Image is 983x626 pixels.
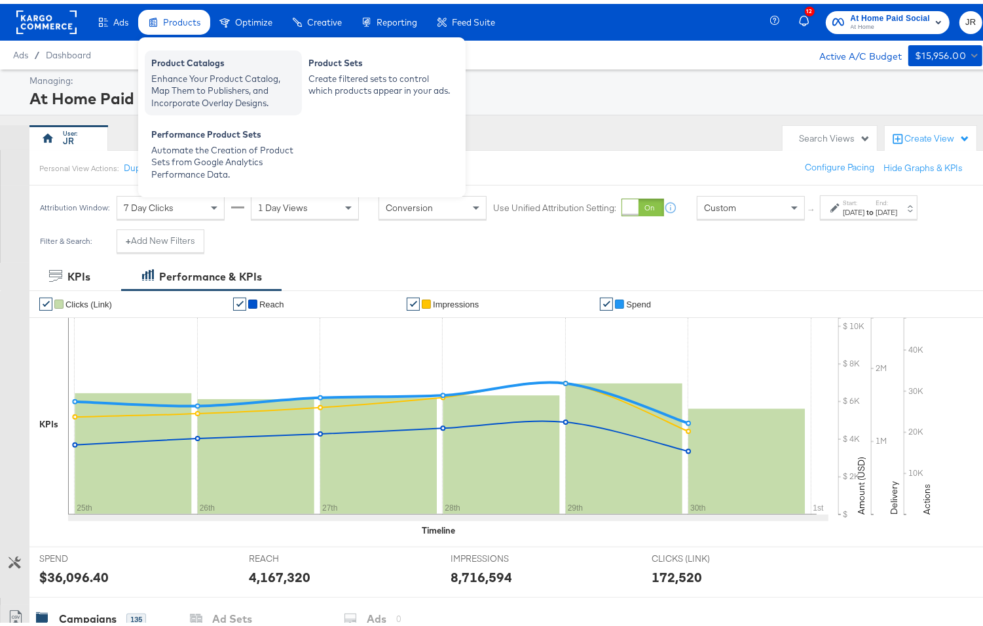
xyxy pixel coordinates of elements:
[126,231,131,243] strong: +
[851,18,930,29] span: At Home
[29,71,979,83] div: Managing:
[796,152,883,176] button: Configure Pacing
[876,203,897,214] div: [DATE]
[888,477,900,511] text: Delivery
[39,414,58,427] div: KPIs
[39,294,52,307] a: ✔
[600,294,613,307] a: ✔
[159,265,262,281] div: Performance & KPIs
[826,7,950,30] button: At Home Paid SocialAt Home
[113,13,128,24] span: Ads
[799,128,870,141] div: Search Views
[876,195,897,203] label: End:
[864,203,876,213] strong: to
[39,159,119,170] div: Personal View Actions:
[843,195,864,203] label: Start:
[117,225,204,249] button: +Add New Filters
[39,199,110,208] div: Attribution Window:
[904,128,970,142] div: Create View
[249,564,310,583] div: 4,167,320
[307,13,342,24] span: Creative
[235,13,272,24] span: Optimize
[851,8,930,22] span: At Home Paid Social
[28,46,46,56] span: /
[407,294,420,307] a: ✔
[65,296,112,305] span: Clicks (Link)
[965,11,977,26] span: JR
[652,549,750,561] span: CLICKS (LINK)
[652,564,702,583] div: 172,520
[39,564,109,583] div: $36,096.40
[46,46,91,56] a: Dashboard
[386,198,433,210] span: Conversion
[233,294,246,307] a: ✔
[805,3,815,12] div: 12
[915,44,966,60] div: $15,956.00
[13,46,28,56] span: Ads
[797,6,819,31] button: 12
[39,233,92,242] div: Filter & Search:
[422,520,456,533] div: Timeline
[59,608,117,623] div: Campaigns
[63,131,74,144] div: JR
[843,203,864,214] div: [DATE]
[806,204,819,208] span: ↑
[39,549,138,561] span: SPEND
[259,296,284,305] span: Reach
[921,480,933,511] text: Actions
[258,198,308,210] span: 1 Day Views
[126,610,146,621] div: 135
[959,7,982,30] button: JR
[249,549,347,561] span: REACH
[29,83,979,106] div: At Home Paid Social
[67,265,90,281] div: KPIs
[451,549,549,561] span: IMPRESSIONS
[452,13,495,24] span: Feed Suite
[433,296,479,305] span: Impressions
[451,564,512,583] div: 8,716,594
[855,453,867,511] text: Amount (USD)
[124,158,162,170] button: Duplicate
[626,296,651,305] span: Spend
[124,198,174,210] span: 7 Day Clicks
[377,13,417,24] span: Reporting
[908,41,982,62] button: $15,956.00
[704,198,736,210] span: Custom
[493,198,616,210] label: Use Unified Attribution Setting:
[163,13,200,24] span: Products
[883,158,963,170] button: Hide Graphs & KPIs
[806,41,902,61] div: Active A/C Budget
